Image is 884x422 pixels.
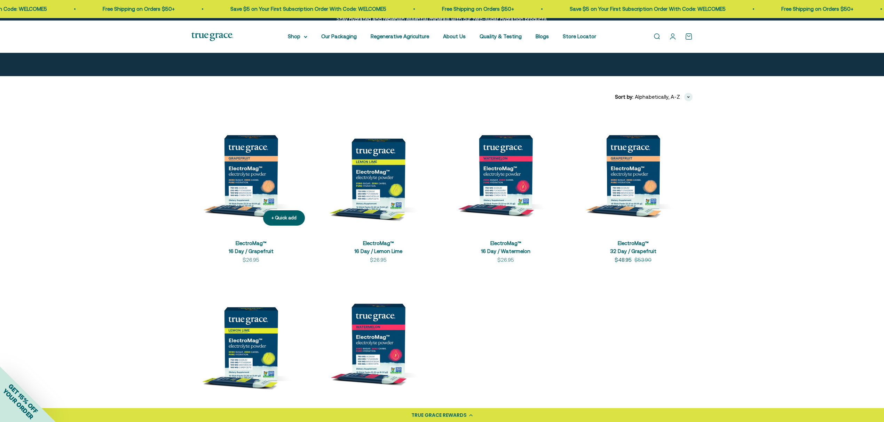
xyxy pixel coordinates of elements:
[191,112,310,231] img: ElectroMag™
[781,6,853,12] a: Free Shipping on Orders $50+
[103,6,175,12] a: Free Shipping on Orders $50+
[371,33,429,39] a: Regenerative Agriculture
[411,412,467,419] div: TRUE GRACE REWARDS
[370,256,387,264] sale-price: $26.95
[570,5,726,13] p: Save $5 on Your First Subscription Order With Code: WELCOME5
[1,387,35,421] span: YOUR ORDER
[288,32,307,41] summary: Shop
[574,112,693,231] img: ElectroMag™
[229,240,274,254] a: ElectroMag™16 Day / Grapefruit
[635,93,680,101] span: Alphabetically, A-Z
[443,33,466,39] a: About Us
[480,33,522,39] a: Quality & Testing
[634,256,652,264] compare-at-price: $53.90
[191,281,310,400] img: ElectroMag™
[442,6,514,12] a: Free Shipping on Orders $50+
[563,33,596,39] a: Store Locator
[615,256,632,264] sale-price: $48.95
[481,240,530,254] a: ElectroMag™16 Day / Watermelon
[243,256,259,264] sale-price: $26.95
[230,5,386,13] p: Save $5 on Your First Subscription Order With Code: WELCOME5
[446,112,565,231] img: ElectroMag™
[7,382,39,415] span: GET 15% OFF
[319,281,438,400] img: ElectroMag™
[271,214,297,222] div: + Quick add
[321,33,357,39] a: Our Packaging
[536,33,549,39] a: Blogs
[610,240,656,254] a: ElectroMag™32 Day / Grapefruit
[615,93,633,101] span: Sort by:
[263,210,305,226] button: + Quick add
[354,240,402,254] a: ElectroMag™16 Day / Lemon Lime
[319,112,438,231] img: ElectroMag™
[497,256,514,264] sale-price: $26.95
[635,93,693,101] button: Alphabetically, A-Z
